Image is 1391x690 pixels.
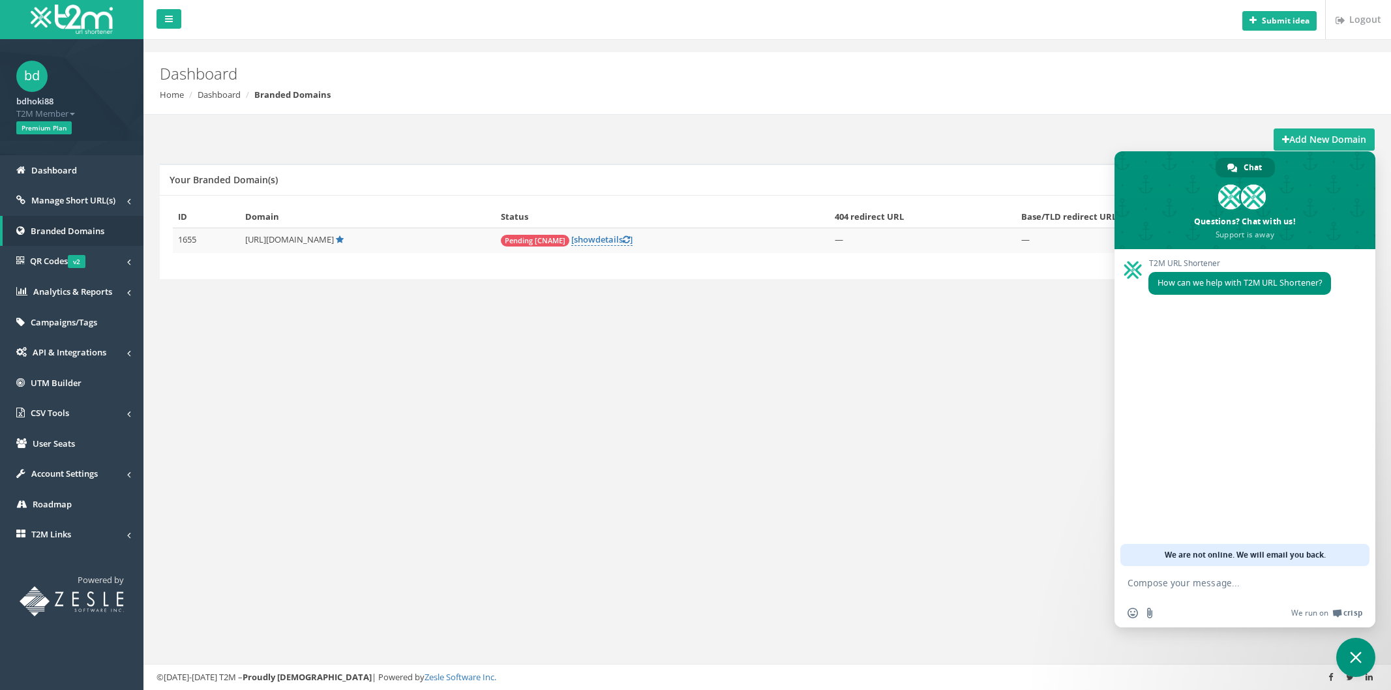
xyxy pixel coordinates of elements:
a: [showdetails] [571,233,633,246]
span: bd [16,61,48,92]
span: Account Settings [31,468,98,479]
span: Insert an emoji [1128,608,1138,618]
a: Dashboard [198,89,241,100]
span: UTM Builder [31,377,82,389]
th: 404 redirect URL [830,205,1016,228]
img: T2M URL Shortener powered by Zesle Software Inc. [20,586,124,616]
span: Crisp [1343,608,1362,618]
th: Domain [240,205,496,228]
span: Manage Short URL(s) [31,194,115,206]
strong: Branded Domains [254,89,331,100]
td: 1655 [173,228,240,254]
td: — [1016,228,1264,254]
strong: Proudly [DEMOGRAPHIC_DATA] [243,671,372,683]
span: API & Integrations [33,346,106,358]
button: Submit idea [1242,11,1317,31]
strong: Add New Domain [1282,133,1366,145]
span: We run on [1291,608,1328,618]
span: Campaigns/Tags [31,316,97,328]
span: Dashboard [31,164,77,176]
a: Home [160,89,184,100]
h2: Dashboard [160,65,1169,82]
img: T2M [31,5,113,34]
span: [URL][DOMAIN_NAME] [245,233,334,245]
a: Zesle Software Inc. [425,671,496,683]
div: Chat [1216,158,1275,177]
a: Default [336,233,344,245]
th: Base/TLD redirect URL [1016,205,1264,228]
span: Branded Domains [31,225,104,237]
span: T2M URL Shortener [1148,259,1331,268]
th: Status [496,205,829,228]
h5: Your Branded Domain(s) [170,175,278,185]
span: Chat [1244,158,1262,177]
td: — [830,228,1016,254]
span: T2M Links [31,528,71,540]
span: How can we help with T2M URL Shortener? [1158,277,1322,288]
span: Analytics & Reports [33,286,112,297]
div: ©[DATE]-[DATE] T2M – | Powered by [157,671,1378,683]
span: Premium Plan [16,121,72,134]
span: Pending [CNAME] [501,235,569,247]
span: QR Codes [30,255,85,267]
textarea: Compose your message... [1128,577,1334,589]
div: Close chat [1336,638,1375,677]
span: CSV Tools [31,407,69,419]
span: User Seats [33,438,75,449]
a: Add New Domain [1274,128,1375,151]
th: ID [173,205,240,228]
span: Send a file [1144,608,1155,618]
b: Submit idea [1262,15,1309,26]
span: show [574,233,595,245]
a: bdhoki88 T2M Member [16,92,127,119]
span: We are not online. We will email you back. [1165,544,1326,566]
span: Roadmap [33,498,72,510]
span: Powered by [78,574,124,586]
strong: bdhoki88 [16,95,53,107]
span: v2 [68,255,85,268]
a: We run onCrisp [1291,608,1362,618]
span: T2M Member [16,108,127,120]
